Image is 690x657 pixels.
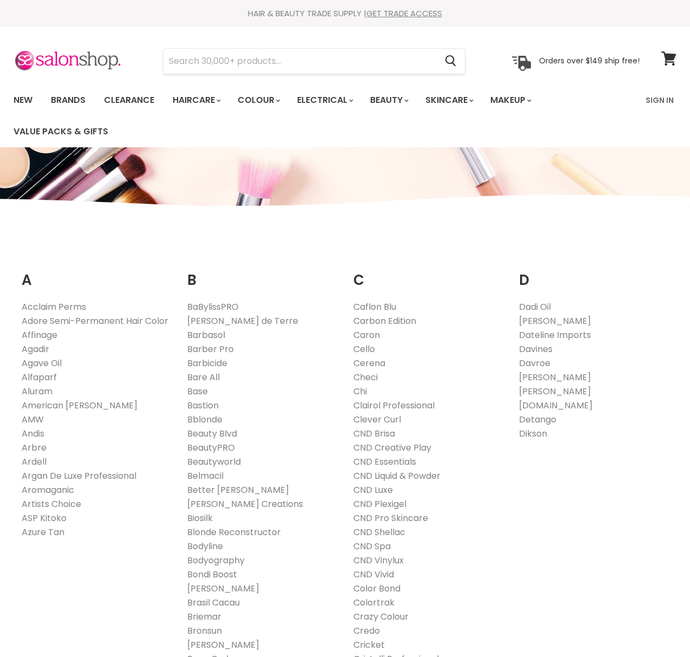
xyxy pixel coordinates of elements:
a: Bodyline [187,540,223,552]
a: Artists Choice [22,498,81,510]
a: Ardell [22,456,47,468]
a: Barbasol [187,329,225,341]
a: Checi [353,371,378,383]
a: Color Bond [353,582,400,595]
a: BaBylissPRO [187,301,239,313]
a: Adore Semi-Permanent Hair Color [22,315,168,327]
input: Search [163,49,436,74]
a: CND Creative Play [353,441,431,454]
a: Colortrak [353,596,395,609]
a: Sign In [639,89,680,112]
a: Belmacil [187,470,224,482]
a: Clearance [96,89,162,112]
a: Bondi Boost [187,568,237,581]
a: Barber Pro [187,343,234,355]
a: CND Pro Skincare [353,512,428,524]
a: CND Luxe [353,484,393,496]
a: Credo [353,625,380,637]
a: [PERSON_NAME] [519,371,591,383]
button: Search [436,49,465,74]
a: [DOMAIN_NAME] [519,399,593,412]
h2: A [22,255,171,291]
a: Better [PERSON_NAME] [187,484,289,496]
a: CND Brisa [353,427,395,440]
a: Acclaim Perms [22,301,86,313]
a: Aluram [22,385,52,398]
a: Agadir [22,343,49,355]
a: Alfaparf [22,371,57,383]
a: [PERSON_NAME] [519,385,591,398]
a: Argan De Luxe Professional [22,470,136,482]
a: Brasil Cacau [187,596,240,609]
a: AMW [22,413,44,426]
a: Bastion [187,399,219,412]
a: Beautyworld [187,456,241,468]
a: Azure Tan [22,526,64,538]
a: Beauty Blvd [187,427,237,440]
a: Crazy Colour [353,610,409,623]
a: [PERSON_NAME] de Terre [187,315,298,327]
a: Biosilk [187,512,213,524]
a: Value Packs & Gifts [5,120,116,143]
p: Orders over $149 ship free! [539,56,640,66]
a: Caflon Blu [353,301,396,313]
a: Clairol Professional [353,399,435,412]
a: CND Plexigel [353,498,406,510]
a: Arbre [22,441,47,454]
a: Makeup [482,89,538,112]
a: Davines [519,343,553,355]
a: Detango [519,413,556,426]
a: Andis [22,427,44,440]
a: Dikson [519,427,547,440]
a: Affinage [22,329,57,341]
a: Dateline Imports [519,329,591,341]
a: [PERSON_NAME] [187,582,259,595]
a: Dadi Oil [519,301,551,313]
a: Bblonde [187,413,222,426]
a: American [PERSON_NAME] [22,399,137,412]
a: Beauty [362,89,415,112]
ul: Main menu [5,84,639,147]
h2: D [519,255,668,291]
h2: B [187,255,337,291]
a: ASP Kitoko [22,512,67,524]
a: Blonde Reconstructor [187,526,281,538]
a: Agave Oil [22,357,62,369]
a: CND Spa [353,540,391,552]
a: Carbon Edition [353,315,416,327]
a: GET TRADE ACCESS [366,8,442,19]
a: [PERSON_NAME] Creations [187,498,303,510]
a: Base [187,385,208,398]
a: Bare All [187,371,220,383]
a: Barbicide [187,357,227,369]
a: Chi [353,385,367,398]
a: Skincare [417,89,480,112]
a: CND Shellac [353,526,405,538]
a: Cerena [353,357,385,369]
a: CND Vinylux [353,554,404,567]
a: Aromaganic [22,484,74,496]
a: [PERSON_NAME] [187,639,259,651]
a: Colour [229,89,287,112]
a: Bodyography [187,554,245,567]
a: CND Vivid [353,568,394,581]
a: Bronsun [187,625,222,637]
a: Brands [43,89,94,112]
h2: C [353,255,503,291]
a: Electrical [289,89,360,112]
a: Davroe [519,357,550,369]
a: Caron [353,329,380,341]
a: New [5,89,41,112]
a: Clever Curl [353,413,401,426]
a: Briemar [187,610,221,623]
form: Product [163,48,465,74]
a: CND Essentials [353,456,416,468]
a: Cricket [353,639,385,651]
a: Haircare [165,89,227,112]
a: BeautyPRO [187,441,235,454]
a: [PERSON_NAME] [519,315,591,327]
a: CND Liquid & Powder [353,470,441,482]
a: Cello [353,343,375,355]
